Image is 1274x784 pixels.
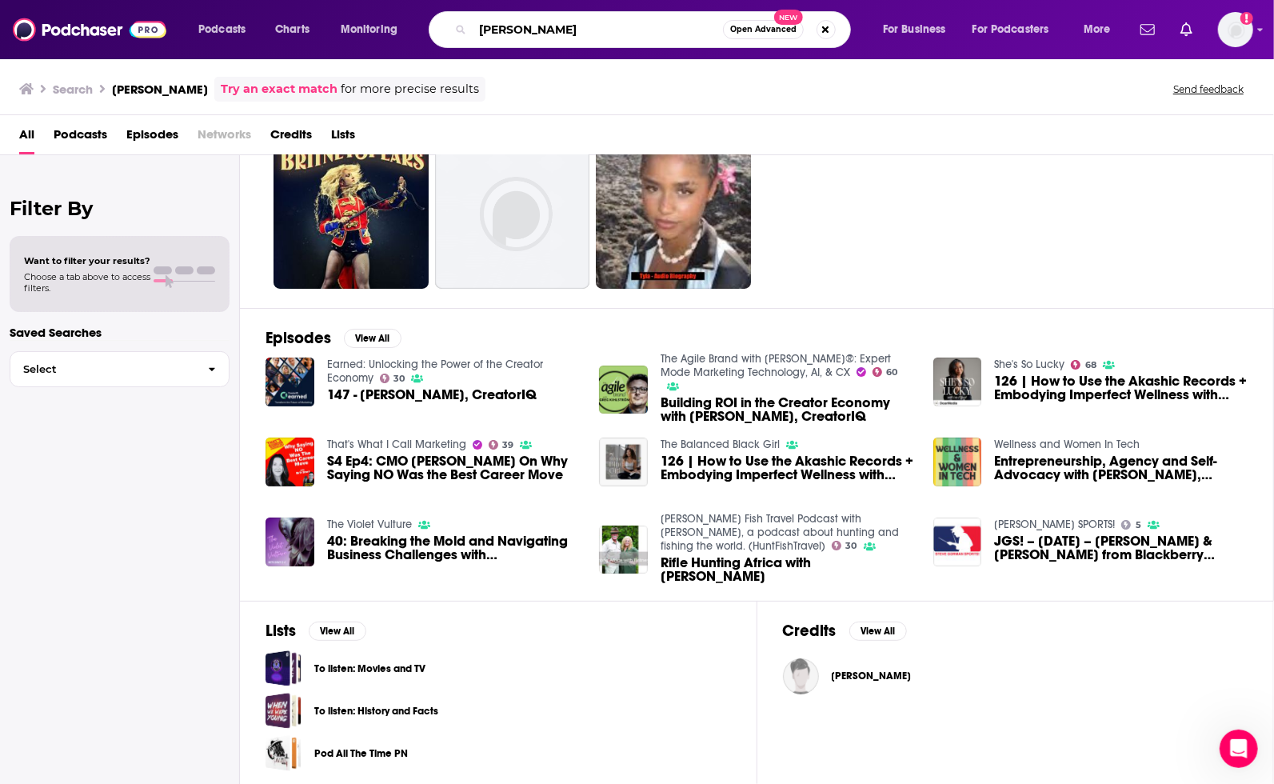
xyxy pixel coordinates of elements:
[661,556,914,583] a: Rifle Hunting Africa with Britney Starr
[265,17,319,42] a: Charts
[266,358,314,406] img: 147 - Brit Starr, CreatorIQ
[266,328,331,348] h2: Episodes
[24,255,150,266] span: Want to filter your results?
[327,534,581,562] a: 40: Breaking the Mold and Navigating Business Challenges with Brit Starr of Sword and Stone
[10,351,230,387] button: Select
[1071,360,1096,370] a: 68
[314,745,408,762] a: Pod All The Time PN
[994,358,1064,371] a: She's So Lucky
[599,438,648,486] img: 126 | How to Use the Akashic Records + Embodying Imperfect Wellness with Brit Starr
[994,534,1248,562] span: JGS! – [DATE] – [PERSON_NAME] & [PERSON_NAME] from Blackberry Smoke, [PERSON_NAME]
[994,454,1248,482] a: Entrepreneurship, Agency and Self-Advocacy with Brit Starr, Software Developer and Creative at Sw...
[198,122,251,154] span: Networks
[1136,522,1141,529] span: 5
[126,122,178,154] span: Episodes
[723,20,804,39] button: Open AdvancedNew
[266,693,302,729] a: To listen: History and Facts
[994,518,1115,531] a: STEVE GORMAN SPORTS!
[444,11,866,48] div: Search podcasts, credits, & more...
[1072,17,1131,42] button: open menu
[221,80,337,98] a: Try an exact match
[309,622,366,641] button: View All
[1134,16,1161,43] a: Show notifications dropdown
[832,670,912,682] span: [PERSON_NAME]
[327,534,581,562] span: 40: Breaking the Mold and Navigating Business Challenges with [PERSON_NAME] of Sword and Stone
[872,17,966,42] button: open menu
[1218,12,1253,47] button: Show profile menu
[266,735,302,771] a: Pod All The Time PN
[54,122,107,154] a: Podcasts
[730,26,797,34] span: Open Advanced
[266,650,302,686] a: To listen: Movies and TV
[1168,82,1248,96] button: Send feedback
[1240,12,1253,25] svg: Add a profile image
[661,396,914,423] a: Building ROI in the Creator Economy with Brit Starr, CreatorIQ
[198,18,246,41] span: Podcasts
[19,122,34,154] a: All
[1121,520,1141,530] a: 5
[596,134,751,289] a: 48
[887,369,898,376] span: 60
[266,621,296,641] h2: Lists
[187,17,266,42] button: open menu
[266,518,314,566] a: 40: Breaking the Mold and Navigating Business Challenges with Brit Starr of Sword and Stone
[846,542,857,550] span: 30
[341,18,397,41] span: Monitoring
[873,367,898,377] a: 60
[661,454,914,482] a: 126 | How to Use the Akashic Records + Embodying Imperfect Wellness with Brit Starr
[13,14,166,45] img: Podchaser - Follow, Share and Rate Podcasts
[1218,12,1253,47] img: User Profile
[473,17,723,42] input: Search podcasts, credits, & more...
[994,534,1248,562] a: JGS! – June 18, 2013 – Charlie Starr & Brit Turner from Blackberry Smoke, Steve Gorman
[661,438,780,451] a: The Balanced Black Girl
[599,526,648,574] a: Rifle Hunting Africa with Britney Starr
[270,122,312,154] a: Credits
[1220,730,1258,768] iframe: Intercom live chat
[112,82,208,97] h3: [PERSON_NAME]
[933,518,982,566] img: JGS! – June 18, 2013 – Charlie Starr & Brit Turner from Blackberry Smoke, Steve Gorman
[599,366,648,414] img: Building ROI in the Creator Economy with Brit Starr, CreatorIQ
[832,670,912,682] a: Brit Starr
[331,122,355,154] a: Lists
[994,438,1140,451] a: Wellness and Women In Tech
[661,396,914,423] span: Building ROI in the Creator Economy with [PERSON_NAME], CreatorIQ
[53,82,93,97] h3: Search
[849,622,907,641] button: View All
[314,660,425,678] a: To listen: Movies and TV
[933,438,982,486] a: Entrepreneurship, Agency and Self-Advocacy with Brit Starr, Software Developer and Creative at Sw...
[972,18,1049,41] span: For Podcasters
[661,512,899,553] a: Hunt Fish Travel Podcast with Carrie Z, a podcast about hunting and fishing the world. (HuntFishT...
[783,621,907,641] a: CreditsView All
[489,440,514,450] a: 39
[994,454,1248,482] span: Entrepreneurship, Agency and Self-Advocacy with [PERSON_NAME], Software Developer and Creative at...
[1084,18,1111,41] span: More
[341,80,479,98] span: for more precise results
[502,442,513,449] span: 39
[327,388,537,402] span: 147 - [PERSON_NAME], CreatorIQ
[783,658,819,694] a: Brit Starr
[327,454,581,482] a: S4 Ep4: CMO Brit Starr On Why Saying NO Was the Best Career Move
[327,388,537,402] a: 147 - Brit Starr, CreatorIQ
[783,621,837,641] h2: Credits
[10,197,230,220] h2: Filter By
[327,454,581,482] span: S4 Ep4: CMO [PERSON_NAME] On Why Saying NO Was the Best Career Move
[1174,16,1199,43] a: Show notifications dropdown
[327,358,543,385] a: Earned: Unlocking the Power of the Creator Economy
[266,438,314,486] img: S4 Ep4: CMO Brit Starr On Why Saying NO Was the Best Career Move
[1218,12,1253,47] span: Logged in as LaurenOlvera101
[24,271,150,294] span: Choose a tab above to access filters.
[661,352,891,379] a: The Agile Brand with Greg Kihlström®: Expert Mode Marketing Technology, AI, & CX
[10,364,195,374] span: Select
[832,541,857,550] a: 30
[994,374,1248,402] span: 126 | How to Use the Akashic Records + Embodying Imperfect Wellness with [PERSON_NAME]
[344,329,401,348] button: View All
